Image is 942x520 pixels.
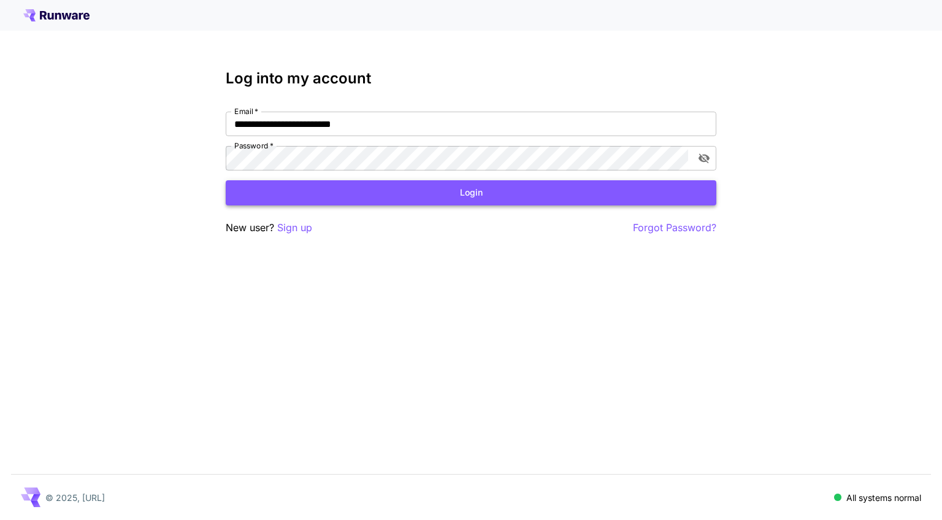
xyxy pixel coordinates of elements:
button: Login [226,180,716,205]
button: toggle password visibility [693,147,715,169]
h3: Log into my account [226,70,716,87]
label: Password [234,140,274,151]
p: © 2025, [URL] [45,491,105,504]
button: Sign up [277,220,312,235]
button: Forgot Password? [633,220,716,235]
p: New user? [226,220,312,235]
label: Email [234,106,258,117]
p: All systems normal [846,491,921,504]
